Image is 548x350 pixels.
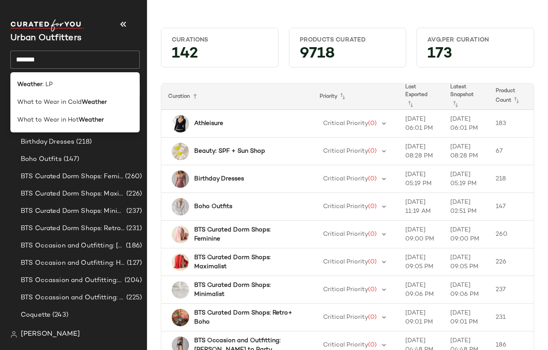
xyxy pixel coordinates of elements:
[21,293,125,303] span: BTS Occassion and Outfitting: First Day Fits
[172,281,189,299] img: 68846146_011_b
[42,80,53,89] span: : LP
[293,48,403,64] div: 9718
[172,254,189,271] img: 102187119_060_b
[368,203,377,210] span: (0)
[443,276,489,304] td: [DATE] 09:06 PM
[398,193,444,221] td: [DATE] 11:19 AM
[443,304,489,331] td: [DATE] 09:01 PM
[62,154,80,164] span: (147)
[313,83,398,110] th: Priority
[21,224,125,234] span: BTS Curated Dorm Shops: Retro+ Boho
[323,314,368,321] span: Critical Priority
[125,293,142,303] span: (225)
[368,176,377,182] span: (0)
[194,308,297,327] b: BTS Curated Dorm Shops: Retro+ Boho
[368,148,377,154] span: (0)
[161,83,313,110] th: Curation
[398,110,444,138] td: [DATE] 06:01 PM
[125,224,142,234] span: (231)
[194,202,232,211] b: Boho Outfits
[398,248,444,276] td: [DATE] 09:05 PM
[194,147,265,156] b: Beauty: SPF + Sun Shop
[323,286,368,293] span: Critical Priority
[123,276,142,286] span: (204)
[489,165,534,193] td: 218
[368,259,377,265] span: (0)
[194,253,297,271] b: BTS Curated Dorm Shops: Maximalist
[21,241,124,251] span: BTS Occasion and Outfitting: [PERSON_NAME] to Party
[368,342,377,348] span: (0)
[124,241,142,251] span: (186)
[323,148,368,154] span: Critical Priority
[172,309,189,326] img: 103681524_000_b
[21,206,125,216] span: BTS Curated Dorm Shops: Minimalist
[21,189,125,199] span: BTS Curated Dorm Shops: Maximalist
[398,138,444,165] td: [DATE] 08:28 PM
[489,138,534,165] td: 67
[79,116,104,125] b: Weather
[323,203,368,210] span: Critical Priority
[489,276,534,304] td: 237
[17,80,42,89] b: Weather
[10,19,84,32] img: cfy_white_logo.C9jOOHJF.svg
[489,304,534,331] td: 231
[489,193,534,221] td: 147
[368,231,377,238] span: (0)
[172,226,189,243] img: 102187119_066_b
[17,98,82,107] span: What to Wear in Cold
[398,165,444,193] td: [DATE] 05:19 PM
[368,286,377,293] span: (0)
[172,170,189,188] img: 103171302_054_b
[427,36,523,44] div: Avg.per Curation
[323,259,368,265] span: Critical Priority
[368,120,377,127] span: (0)
[194,281,297,299] b: BTS Curated Dorm Shops: Minimalist
[323,342,368,348] span: Critical Priority
[443,165,489,193] td: [DATE] 05:19 PM
[300,36,396,44] div: Products Curated
[323,231,368,238] span: Critical Priority
[172,143,189,160] img: 99904435_272_b
[398,221,444,248] td: [DATE] 09:00 PM
[194,119,223,128] b: Athleisure
[82,98,107,107] b: Weather
[21,154,62,164] span: Boho Outfits
[489,248,534,276] td: 226
[123,172,142,182] span: (260)
[165,48,275,64] div: 142
[172,198,189,215] img: 101991065_010_b
[443,138,489,165] td: [DATE] 08:28 PM
[489,83,534,110] th: Product Count
[17,116,79,125] span: What to Wear in Hot
[194,225,297,244] b: BTS Curated Dorm Shops: Feminine
[10,34,81,43] span: Current Company Name
[172,36,268,44] div: Curations
[194,174,244,183] b: Birthday Dresses
[443,221,489,248] td: [DATE] 09:00 PM
[443,193,489,221] td: [DATE] 02:51 PM
[172,115,189,132] img: 101005627_001_b
[21,137,74,147] span: Birthday Dresses
[323,120,368,127] span: Critical Priority
[368,314,377,321] span: (0)
[489,221,534,248] td: 260
[420,48,530,64] div: 173
[21,329,80,340] span: [PERSON_NAME]
[443,110,489,138] td: [DATE] 06:01 PM
[51,310,68,320] span: (243)
[489,110,534,138] td: 183
[74,137,92,147] span: (218)
[398,276,444,304] td: [DATE] 09:06 PM
[443,83,489,110] th: Latest Snapshot
[21,258,125,268] span: BTS Occasion and Outfitting: Homecoming Dresses
[323,176,368,182] span: Critical Priority
[21,172,123,182] span: BTS Curated Dorm Shops: Feminine
[398,304,444,331] td: [DATE] 09:01 PM
[125,258,142,268] span: (127)
[125,206,142,216] span: (237)
[21,276,123,286] span: BTS Occassion and Outfitting: Campus Lounge
[10,331,17,338] img: svg%3e
[443,248,489,276] td: [DATE] 09:05 PM
[125,189,142,199] span: (226)
[398,83,444,110] th: Last Exported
